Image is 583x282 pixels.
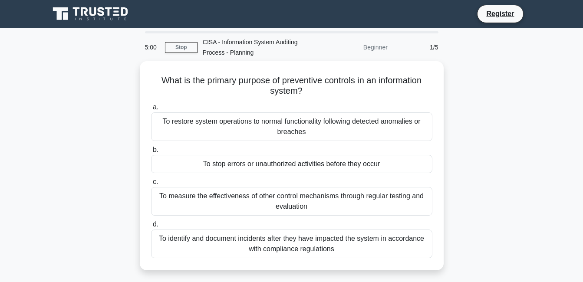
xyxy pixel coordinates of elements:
span: d. [153,220,158,228]
div: To measure the effectiveness of other control mechanisms through regular testing and evaluation [151,187,432,216]
div: To identify and document incidents after they have impacted the system in accordance with complia... [151,230,432,258]
div: 1/5 [393,39,444,56]
div: 5:00 [140,39,165,56]
div: To restore system operations to normal functionality following detected anomalies or breaches [151,112,432,141]
span: a. [153,103,158,111]
a: Register [481,8,519,19]
div: To stop errors or unauthorized activities before they occur [151,155,432,173]
span: b. [153,146,158,153]
span: c. [153,178,158,185]
div: CISA - Information System Auditing Process - Planning [198,33,317,61]
a: Stop [165,42,198,53]
div: Beginner [317,39,393,56]
h5: What is the primary purpose of preventive controls in an information system? [150,75,433,97]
